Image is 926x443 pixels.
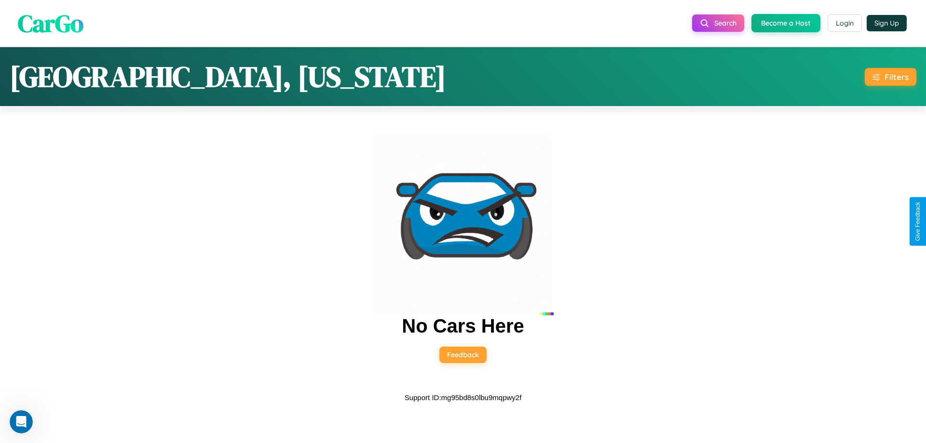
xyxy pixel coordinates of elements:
button: Search [692,14,744,32]
button: Filters [865,68,916,86]
div: Filters [885,72,909,82]
div: Give Feedback [914,202,921,241]
button: Become a Host [751,14,820,32]
span: Search [714,19,736,27]
span: CarGo [18,6,83,40]
button: Login [828,14,862,32]
h2: No Cars Here [402,315,524,337]
h1: [GEOGRAPHIC_DATA], [US_STATE] [10,57,446,96]
button: Feedback [439,347,487,363]
p: Support ID: mg95bd8s0lbu9mqpwy2f [405,391,522,404]
button: Sign Up [867,15,907,31]
img: car [372,134,554,315]
iframe: Intercom live chat [10,410,33,433]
